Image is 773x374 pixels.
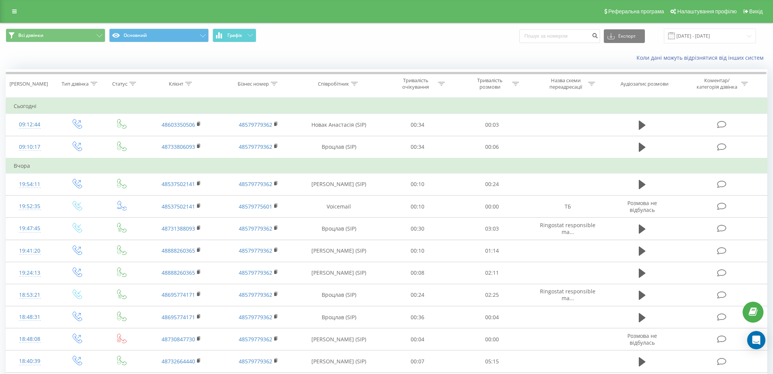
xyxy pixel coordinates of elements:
a: Коли дані можуть відрізнятися вiд інших систем [636,54,767,61]
td: Вроцлав (SIP) [297,136,381,158]
a: 48888260365 [162,269,195,276]
td: 00:24 [381,284,455,306]
td: 00:36 [381,306,455,328]
a: 48732664440 [162,358,195,365]
td: 00:10 [381,240,455,262]
td: [PERSON_NAME] (SIP) [297,262,381,284]
td: 00:10 [381,173,455,195]
td: [PERSON_NAME] (SIP) [297,328,381,350]
button: Графік [213,29,256,42]
td: 03:03 [455,218,529,240]
div: Коментар/категорія дзвінка [695,77,739,90]
td: 00:34 [381,136,455,158]
a: 48579779362 [239,180,272,188]
td: 02:11 [455,262,529,284]
a: 48733806093 [162,143,195,150]
td: [PERSON_NAME] (SIP) [297,350,381,372]
td: [PERSON_NAME] (SIP) [297,240,381,262]
div: 09:12:44 [14,117,46,132]
td: 00:10 [381,196,455,218]
td: 00:08 [381,262,455,284]
td: 00:24 [455,173,529,195]
a: 48695774171 [162,314,195,321]
td: 00:03 [455,114,529,136]
span: Реферальна програма [608,8,664,14]
div: Бізнес номер [238,81,269,87]
input: Пошук за номером [519,29,600,43]
td: Вчора [6,158,767,173]
div: Статус [112,81,127,87]
div: Клієнт [169,81,183,87]
td: 00:06 [455,136,529,158]
a: 48537502141 [162,180,195,188]
td: 02:25 [455,284,529,306]
div: 18:48:31 [14,310,46,325]
div: 19:54:11 [14,177,46,192]
td: 01:14 [455,240,529,262]
td: Сьогодні [6,99,767,114]
a: 48579779362 [239,143,272,150]
div: 18:53:21 [14,288,46,302]
td: 00:07 [381,350,455,372]
td: 00:00 [455,328,529,350]
a: 48579779362 [239,269,272,276]
button: Експорт [604,29,645,43]
td: 00:34 [381,114,455,136]
td: 00:30 [381,218,455,240]
div: 18:48:08 [14,332,46,347]
button: Основний [109,29,209,42]
div: 19:47:45 [14,221,46,236]
td: Вроцлав (SIP) [297,306,381,328]
span: Налаштування профілю [677,8,736,14]
div: Тип дзвінка [62,81,89,87]
div: 09:10:17 [14,140,46,154]
a: 48888260365 [162,247,195,254]
div: 19:24:13 [14,266,46,280]
td: ТБ [529,196,606,218]
a: 48579779362 [239,291,272,298]
span: Всі дзвінки [18,32,43,38]
div: 19:52:35 [14,199,46,214]
a: 48537502141 [162,203,195,210]
a: 48579779362 [239,225,272,232]
div: Open Intercom Messenger [747,331,765,349]
td: 00:00 [455,196,529,218]
span: Ringostat responsible ma... [540,288,595,302]
a: 48579779362 [239,247,272,254]
span: Розмова не відбулась [627,332,657,346]
td: 00:04 [381,328,455,350]
td: Вроцлав (SIP) [297,284,381,306]
td: [PERSON_NAME] (SIP) [297,173,381,195]
span: Графік [227,33,242,38]
span: Вихід [749,8,763,14]
a: 48579779362 [239,314,272,321]
td: 00:04 [455,306,529,328]
div: Тривалість очікування [395,77,436,90]
a: 48603350506 [162,121,195,128]
a: 48579779362 [239,358,272,365]
td: Вроцлав (SIP) [297,218,381,240]
a: 48579775601 [239,203,272,210]
div: Назва схеми переадресації [546,77,586,90]
a: 48731388093 [162,225,195,232]
td: 05:15 [455,350,529,372]
a: 48579779362 [239,121,272,128]
span: Ringostat responsible ma... [540,221,595,236]
a: 48730847730 [162,336,195,343]
div: Співробітник [318,81,349,87]
div: 18:40:39 [14,354,46,369]
td: Новак Анастасія (SIP) [297,114,381,136]
span: Розмова не відбулась [627,199,657,213]
a: 48579779362 [239,336,272,343]
div: Аудіозапис розмови [621,81,668,87]
a: 48695774171 [162,291,195,298]
td: Voicemail [297,196,381,218]
button: Всі дзвінки [6,29,105,42]
div: Тривалість розмови [470,77,510,90]
div: [PERSON_NAME] [10,81,48,87]
div: 19:41:20 [14,243,46,258]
